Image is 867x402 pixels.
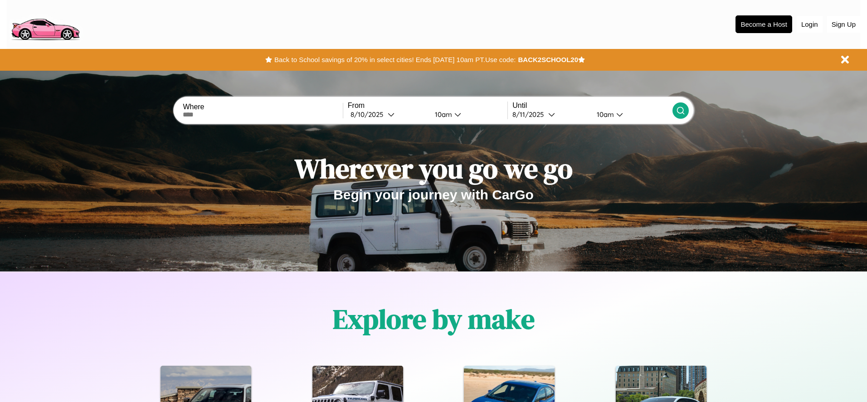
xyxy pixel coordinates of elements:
b: BACK2SCHOOL20 [518,56,578,63]
button: Login [797,16,823,33]
button: 10am [428,110,507,119]
div: 8 / 11 / 2025 [512,110,548,119]
div: 10am [592,110,616,119]
button: Sign Up [827,16,860,33]
label: Where [183,103,342,111]
div: 10am [430,110,454,119]
label: From [348,102,507,110]
img: logo [7,5,83,43]
label: Until [512,102,672,110]
div: 8 / 10 / 2025 [351,110,388,119]
button: 8/10/2025 [348,110,428,119]
button: Become a Host [735,15,792,33]
button: Back to School savings of 20% in select cities! Ends [DATE] 10am PT.Use code: [272,53,518,66]
h1: Explore by make [333,300,535,338]
button: 10am [589,110,672,119]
